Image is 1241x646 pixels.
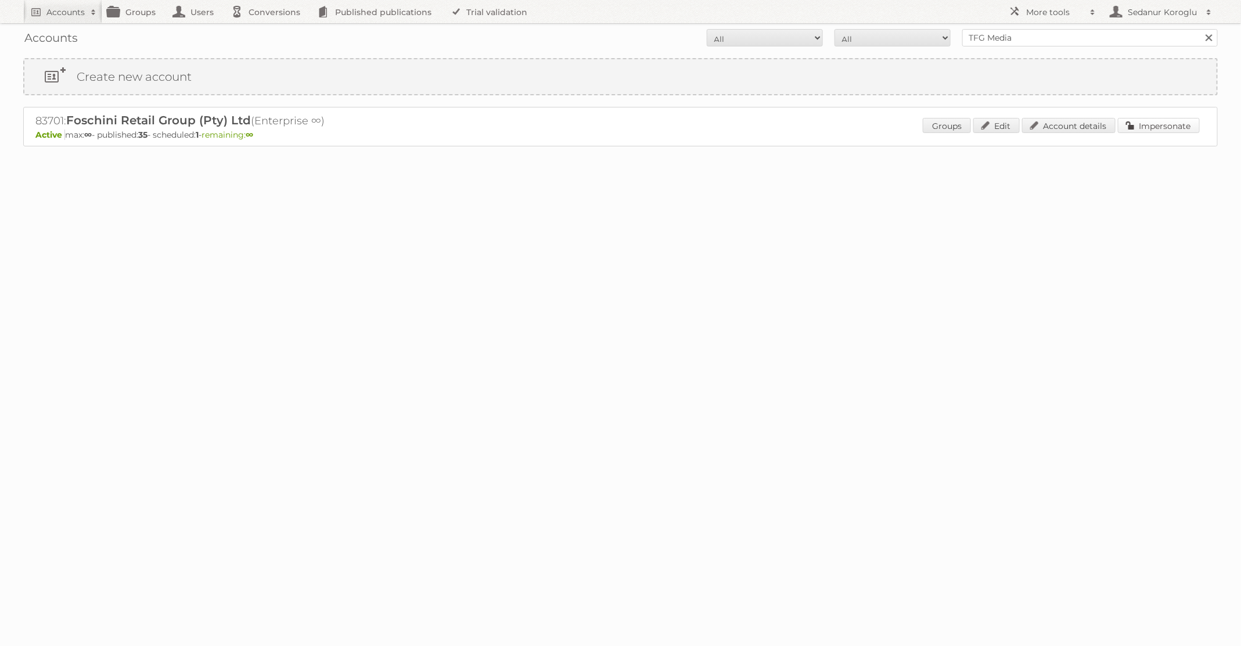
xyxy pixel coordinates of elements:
[246,130,253,140] strong: ∞
[66,113,251,127] span: Foschini Retail Group (Pty) Ltd
[196,130,199,140] strong: 1
[35,130,65,140] span: Active
[1022,118,1116,133] a: Account details
[138,130,148,140] strong: 35
[84,130,92,140] strong: ∞
[35,113,442,128] h2: 83701: (Enterprise ∞)
[24,59,1217,94] a: Create new account
[46,6,85,18] h2: Accounts
[1026,6,1084,18] h2: More tools
[1118,118,1200,133] a: Impersonate
[973,118,1020,133] a: Edit
[923,118,971,133] a: Groups
[1125,6,1200,18] h2: Sedanur Koroglu
[35,130,1206,140] p: max: - published: - scheduled: -
[202,130,253,140] span: remaining:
